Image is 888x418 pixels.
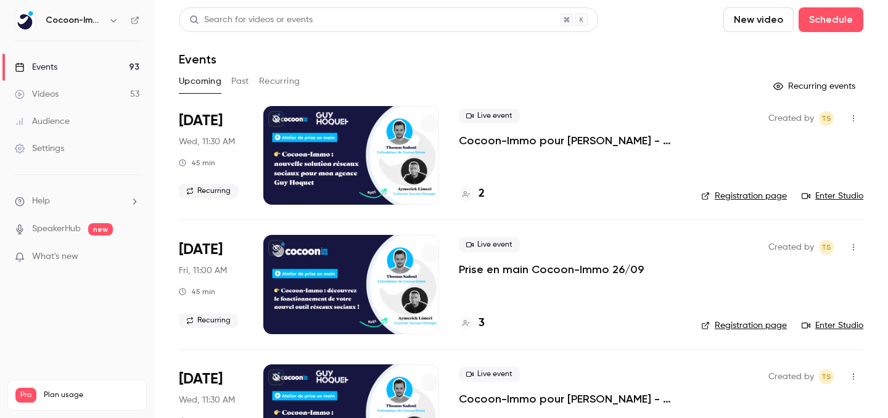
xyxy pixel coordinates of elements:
[479,315,485,332] h4: 3
[179,235,244,334] div: Sep 26 Fri, 11:00 AM (Europe/Paris)
[179,240,223,260] span: [DATE]
[179,111,223,131] span: [DATE]
[459,315,485,332] a: 3
[179,264,227,277] span: Fri, 11:00 AM
[723,7,794,32] button: New video
[15,115,70,128] div: Audience
[459,391,681,406] a: Cocoon-Immo pour [PERSON_NAME] - Prise en main
[32,223,81,236] a: SpeakerHub
[15,388,36,403] span: Pro
[179,287,215,297] div: 45 min
[459,133,681,148] a: Cocoon-Immo pour [PERSON_NAME] - Prise en main
[479,186,485,202] h4: 2
[799,7,863,32] button: Schedule
[802,190,863,202] a: Enter Studio
[819,369,834,384] span: Thomas Sadoul
[15,195,139,208] li: help-dropdown-opener
[768,369,814,384] span: Created by
[819,240,834,255] span: Thomas Sadoul
[44,390,139,400] span: Plan usage
[32,250,78,263] span: What's new
[179,72,221,91] button: Upcoming
[179,369,223,389] span: [DATE]
[231,72,249,91] button: Past
[179,158,215,168] div: 45 min
[15,142,64,155] div: Settings
[768,240,814,255] span: Created by
[189,14,313,27] div: Search for videos or events
[179,184,238,199] span: Recurring
[768,111,814,126] span: Created by
[459,109,520,123] span: Live event
[32,195,50,208] span: Help
[259,72,300,91] button: Recurring
[15,88,59,100] div: Videos
[821,111,831,126] span: TS
[821,240,831,255] span: TS
[768,76,863,96] button: Recurring events
[459,367,520,382] span: Live event
[88,223,113,236] span: new
[179,106,244,205] div: Sep 24 Wed, 11:30 AM (Europe/Paris)
[802,319,863,332] a: Enter Studio
[819,111,834,126] span: Thomas Sadoul
[701,190,787,202] a: Registration page
[179,313,238,328] span: Recurring
[459,237,520,252] span: Live event
[15,10,35,30] img: Cocoon-Immo
[179,136,235,148] span: Wed, 11:30 AM
[701,319,787,332] a: Registration page
[459,186,485,202] a: 2
[179,52,216,67] h1: Events
[15,61,57,73] div: Events
[459,262,644,277] a: Prise en main Cocoon-Immo 26/09
[179,394,235,406] span: Wed, 11:30 AM
[46,14,104,27] h6: Cocoon-Immo
[821,369,831,384] span: TS
[125,252,139,263] iframe: Noticeable Trigger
